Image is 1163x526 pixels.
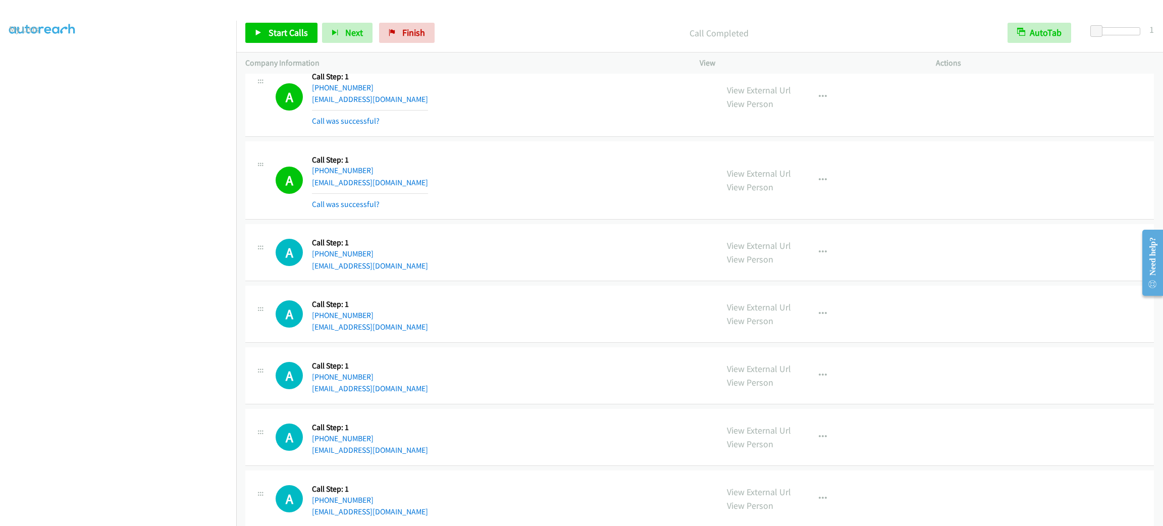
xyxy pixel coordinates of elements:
[245,57,681,69] p: Company Information
[345,27,363,38] span: Next
[312,384,428,393] a: [EMAIL_ADDRESS][DOMAIN_NAME]
[727,253,773,265] a: View Person
[312,361,428,371] h5: Call Step: 1
[700,57,918,69] p: View
[312,94,428,104] a: [EMAIL_ADDRESS][DOMAIN_NAME]
[727,315,773,327] a: View Person
[727,301,791,313] a: View External Url
[245,23,318,43] a: Start Calls
[312,434,374,443] a: [PHONE_NUMBER]
[312,322,428,332] a: [EMAIL_ADDRESS][DOMAIN_NAME]
[312,72,428,82] h5: Call Step: 1
[312,83,374,92] a: [PHONE_NUMBER]
[312,372,374,382] a: [PHONE_NUMBER]
[276,83,303,111] h1: A
[936,57,1154,69] p: Actions
[312,445,428,455] a: [EMAIL_ADDRESS][DOMAIN_NAME]
[312,495,374,505] a: [PHONE_NUMBER]
[727,363,791,375] a: View External Url
[276,300,303,328] h1: A
[727,240,791,251] a: View External Url
[1134,223,1163,303] iframe: Resource Center
[727,98,773,110] a: View Person
[727,84,791,96] a: View External Url
[727,377,773,388] a: View Person
[312,178,428,187] a: [EMAIL_ADDRESS][DOMAIN_NAME]
[727,500,773,511] a: View Person
[727,181,773,193] a: View Person
[727,168,791,179] a: View External Url
[312,423,428,433] h5: Call Step: 1
[312,155,428,165] h5: Call Step: 1
[312,116,380,126] a: Call was successful?
[1149,23,1154,36] div: 1
[322,23,373,43] button: Next
[276,239,303,266] h1: A
[312,507,428,516] a: [EMAIL_ADDRESS][DOMAIN_NAME]
[1008,23,1071,43] button: AutoTab
[727,438,773,450] a: View Person
[9,45,236,524] iframe: To enrich screen reader interactions, please activate Accessibility in Grammarly extension settings
[276,485,303,512] div: The call is yet to be attempted
[276,167,303,194] h1: A
[312,199,380,209] a: Call was successful?
[312,299,428,309] h5: Call Step: 1
[9,23,39,35] a: My Lists
[276,362,303,389] h1: A
[402,27,425,38] span: Finish
[276,239,303,266] div: The call is yet to be attempted
[312,249,374,258] a: [PHONE_NUMBER]
[379,23,435,43] a: Finish
[312,166,374,175] a: [PHONE_NUMBER]
[448,26,989,40] p: Call Completed
[269,27,308,38] span: Start Calls
[312,238,428,248] h5: Call Step: 1
[312,261,428,271] a: [EMAIL_ADDRESS][DOMAIN_NAME]
[276,485,303,512] h1: A
[312,310,374,320] a: [PHONE_NUMBER]
[727,425,791,436] a: View External Url
[312,484,428,494] h5: Call Step: 1
[276,300,303,328] div: The call is yet to be attempted
[276,424,303,451] h1: A
[727,486,791,498] a: View External Url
